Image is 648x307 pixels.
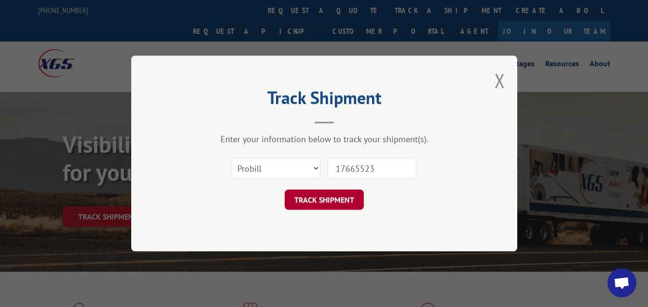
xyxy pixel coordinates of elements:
[179,91,469,109] h2: Track Shipment
[607,268,636,297] div: Open chat
[495,68,505,93] button: Close modal
[328,158,416,178] input: Number(s)
[179,133,469,145] div: Enter your information below to track your shipment(s).
[285,190,364,210] button: TRACK SHIPMENT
